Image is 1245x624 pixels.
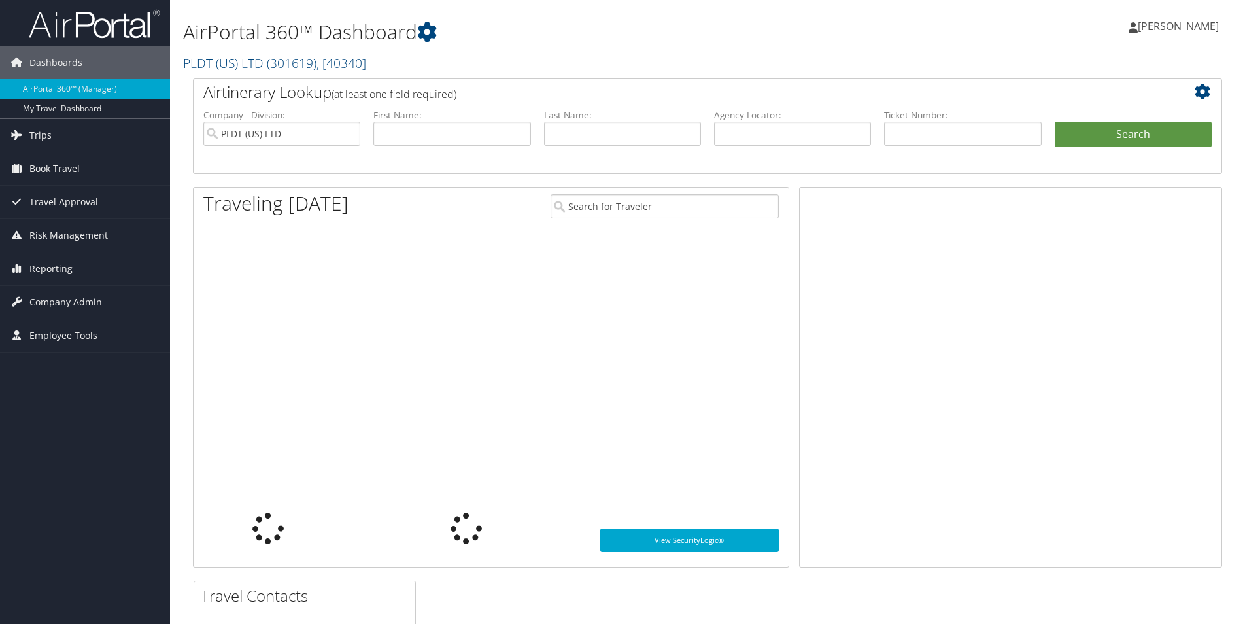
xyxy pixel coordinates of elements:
[714,109,871,122] label: Agency Locator:
[183,18,882,46] h1: AirPortal 360™ Dashboard
[29,186,98,218] span: Travel Approval
[203,109,360,122] label: Company - Division:
[1138,19,1219,33] span: [PERSON_NAME]
[551,194,779,218] input: Search for Traveler
[1055,122,1212,148] button: Search
[201,585,415,607] h2: Travel Contacts
[544,109,701,122] label: Last Name:
[29,152,80,185] span: Book Travel
[203,190,349,217] h1: Traveling [DATE]
[29,252,73,285] span: Reporting
[29,119,52,152] span: Trips
[1129,7,1232,46] a: [PERSON_NAME]
[600,529,779,552] a: View SecurityLogic®
[29,9,160,39] img: airportal-logo.png
[267,54,316,72] span: ( 301619 )
[203,81,1126,103] h2: Airtinerary Lookup
[332,87,456,101] span: (at least one field required)
[316,54,366,72] span: , [ 40340 ]
[884,109,1041,122] label: Ticket Number:
[29,286,102,319] span: Company Admin
[183,54,366,72] a: PLDT (US) LTD
[29,319,97,352] span: Employee Tools
[29,46,82,79] span: Dashboards
[373,109,530,122] label: First Name:
[29,219,108,252] span: Risk Management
